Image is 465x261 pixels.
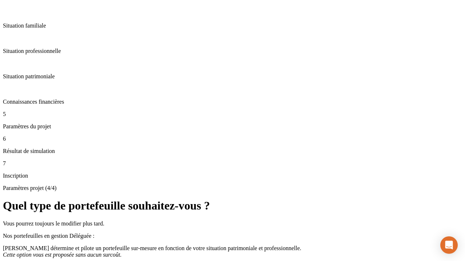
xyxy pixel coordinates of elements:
p: Paramètres projet (4/4) [3,185,462,191]
p: Vous pourrez toujours le modifier plus tard. [3,220,462,227]
h1: Quel type de portefeuille souhaitez-vous ? [3,199,462,212]
p: 6 [3,136,462,142]
p: 5 [3,111,462,117]
span: [PERSON_NAME] détermine et pilote un portefeuille sur-mesure en fonction de votre situation patri... [3,245,301,251]
p: Situation familiale [3,22,462,29]
p: Paramètres du projet [3,123,462,130]
div: Open Intercom Messenger [440,236,458,254]
span: Cette option vous est proposée sans aucun surcoût. [3,252,122,258]
p: 7 [3,160,462,167]
p: Inscription [3,173,462,179]
p: Situation patrimoniale [3,73,462,80]
p: Situation professionnelle [3,48,462,54]
p: Résultat de simulation [3,148,462,154]
p: Connaissances financières [3,99,462,105]
p: Nos portefeuilles en gestion Déléguée : [3,233,462,239]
